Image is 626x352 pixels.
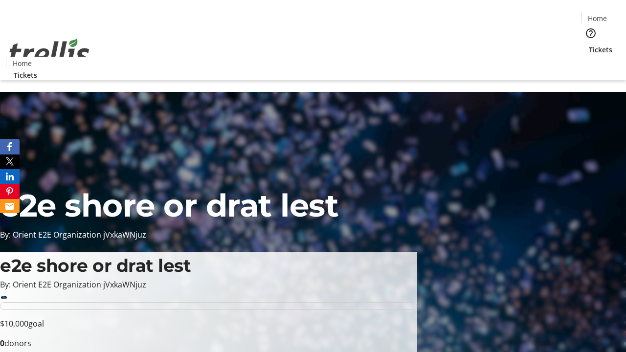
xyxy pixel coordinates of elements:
a: Home [581,13,613,23]
button: Cart [581,55,601,74]
span: Tickets [14,70,37,80]
button: Help [581,23,601,43]
a: Tickets [6,70,45,80]
span: Home [588,13,607,23]
span: Home [13,58,32,68]
span: Tickets [589,44,612,55]
img: Orient E2E Organization jVxkaWNjuz's Logo [6,28,93,77]
a: Home [6,58,38,68]
a: Tickets [581,44,620,55]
